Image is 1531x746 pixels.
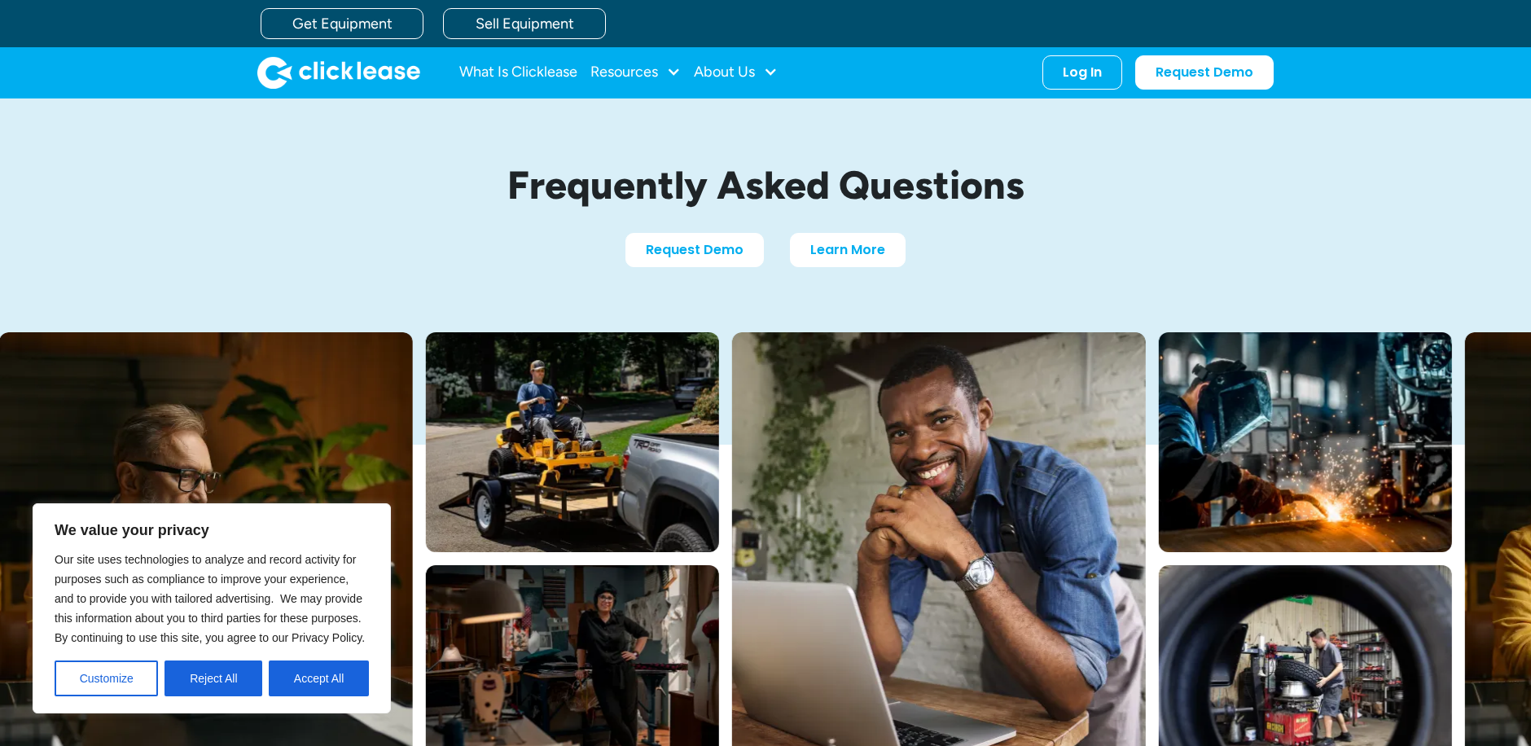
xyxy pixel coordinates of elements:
button: Reject All [165,660,262,696]
span: Our site uses technologies to analyze and record activity for purposes such as compliance to impr... [55,553,365,644]
a: What Is Clicklease [459,56,577,89]
a: home [257,56,420,89]
div: About Us [694,56,778,89]
p: We value your privacy [55,520,369,540]
a: Request Demo [1135,55,1274,90]
h1: Frequently Asked Questions [383,164,1148,207]
div: Log In [1063,64,1102,81]
a: Request Demo [625,233,764,267]
img: Clicklease logo [257,56,420,89]
button: Accept All [269,660,369,696]
div: We value your privacy [33,503,391,713]
a: Learn More [790,233,906,267]
a: Get Equipment [261,8,423,39]
img: A welder in a large mask working on a large pipe [1159,332,1452,552]
a: Sell Equipment [443,8,606,39]
div: Resources [590,56,681,89]
img: Man with hat and blue shirt driving a yellow lawn mower onto a trailer [426,332,719,552]
button: Customize [55,660,158,696]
